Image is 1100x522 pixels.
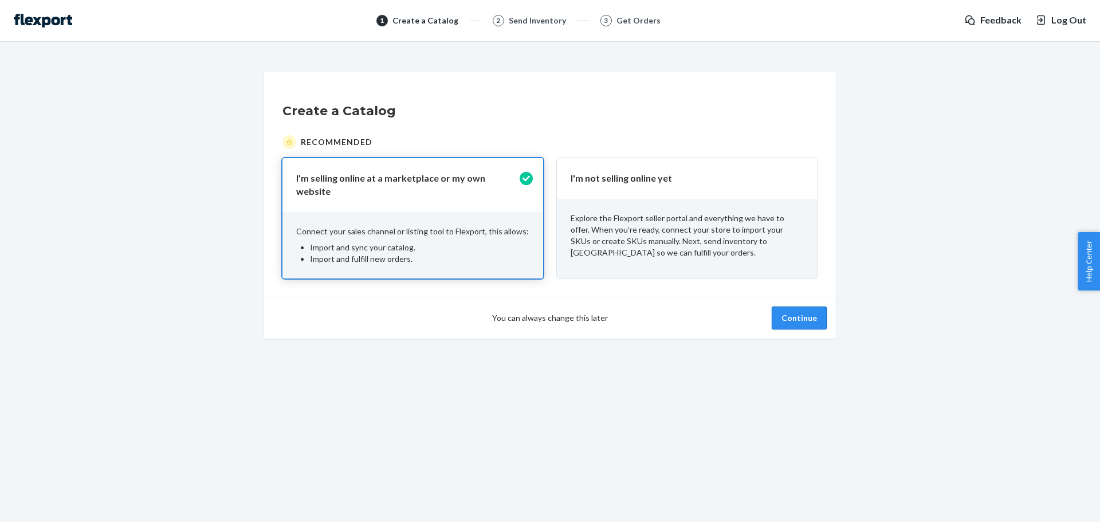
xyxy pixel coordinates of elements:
[509,15,566,26] div: Send Inventory
[296,226,529,237] p: Connect your sales channel or listing tool to Flexport, this allows:
[1051,14,1086,27] span: Log Out
[571,172,790,185] p: I'm not selling online yet
[1078,232,1100,291] button: Help Center
[301,136,372,148] span: Recommended
[380,15,384,25] span: 1
[964,14,1022,27] a: Feedback
[14,14,72,28] img: Flexport logo
[980,14,1022,27] span: Feedback
[296,172,516,198] p: I’m selling online at a marketplace or my own website
[604,15,608,25] span: 3
[282,158,543,278] button: I’m selling online at a marketplace or my own websiteConnect your sales channel or listing tool t...
[492,312,608,324] span: You can always change this later
[496,15,500,25] span: 2
[1035,14,1086,27] button: Log Out
[310,242,415,252] span: Import and sync your catalog.
[310,254,412,264] span: Import and fulfill new orders.
[571,213,804,258] p: Explore the Flexport seller portal and everything we have to offer. When you’re ready, connect yo...
[616,15,661,26] div: Get Orders
[557,158,818,278] button: I'm not selling online yetExplore the Flexport seller portal and everything we have to offer. Whe...
[772,307,827,329] button: Continue
[282,102,818,120] h1: Create a Catalog
[392,15,458,26] div: Create a Catalog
